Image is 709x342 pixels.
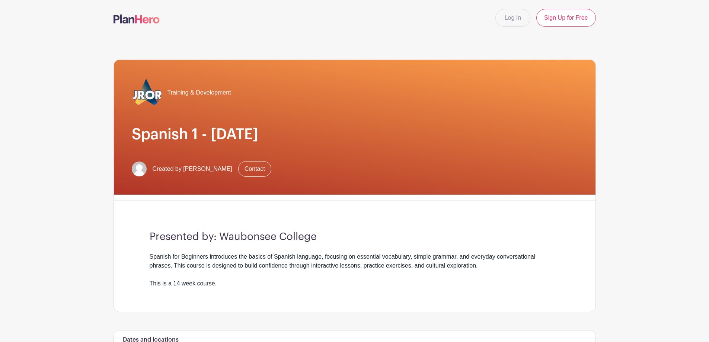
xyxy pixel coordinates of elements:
span: Training & Development [167,88,231,97]
img: logo-507f7623f17ff9eddc593b1ce0a138ce2505c220e1c5a4e2b4648c50719b7d32.svg [114,15,160,23]
a: Log In [495,9,530,27]
img: 2023_COA_Horiz_Logo_PMS_BlueStroke%204.png [132,78,162,108]
img: default-ce2991bfa6775e67f084385cd625a349d9dcbb7a52a09fb2fda1e96e2d18dcdb.png [132,162,147,176]
h1: Spanish 1 - [DATE] [132,125,578,143]
a: Contact [238,161,271,177]
a: Sign Up for Free [536,9,595,27]
h3: Presented by: Waubonsee College [150,231,560,243]
span: Created by [PERSON_NAME] [153,164,232,173]
div: Spanish for Beginners introduces the basics of Spanish language, focusing on essential vocabulary... [150,252,560,288]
